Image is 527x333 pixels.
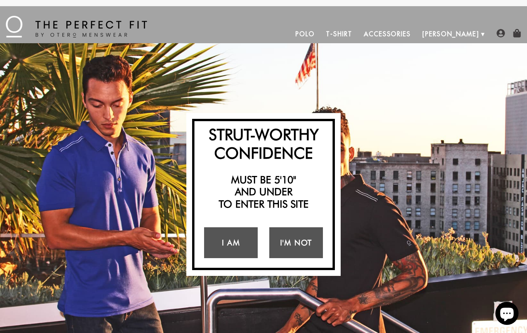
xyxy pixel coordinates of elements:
img: shopping-bag-icon.png [513,29,521,37]
a: T-Shirt [320,25,358,43]
a: [PERSON_NAME] [417,25,485,43]
h2: Strut-Worthy Confidence [198,125,329,162]
inbox-online-store-chat: Shopify online store chat [493,302,521,327]
img: user-account-icon.png [497,29,505,37]
a: Polo [290,25,321,43]
a: I Am [204,227,258,258]
h2: Must be 5'10" and under to enter this site [198,174,329,210]
a: I'm Not [269,227,323,258]
a: Accessories [358,25,417,43]
img: The Perfect Fit - by Otero Menswear - Logo [6,16,147,37]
